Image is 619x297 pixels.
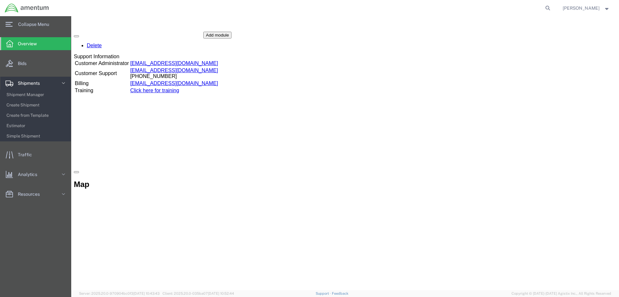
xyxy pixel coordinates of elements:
span: Create Shipment [6,99,66,112]
span: Patrick Ostrander [563,5,600,12]
span: [DATE] 10:52:44 [208,291,234,295]
iframe: FS Legacy Container [71,16,619,290]
span: Collapse Menu [18,18,54,31]
span: Client: 2025.20.0-035ba07 [163,291,234,295]
span: Bids [18,57,31,70]
span: Shipment Manager [6,88,66,101]
a: Resources [0,188,71,201]
a: Overview [0,37,71,50]
span: Create from Template [6,109,66,122]
span: Traffic [18,148,37,161]
a: Analytics [0,168,71,181]
span: Estimator [6,119,66,132]
a: Feedback [332,291,348,295]
span: Server: 2025.20.0-970904bc0f3 [79,291,160,295]
span: Resources [18,188,44,201]
span: Simple Shipment [6,130,66,143]
span: Overview [18,37,41,50]
button: [PERSON_NAME] [562,4,610,12]
span: [DATE] 10:43:43 [133,291,160,295]
img: logo [5,3,49,13]
span: Copyright © [DATE]-[DATE] Agistix Inc., All Rights Reserved [512,291,611,296]
a: Bids [0,57,71,70]
a: Shipments [0,77,71,90]
a: Traffic [0,148,71,161]
span: Shipments [18,77,44,90]
a: Support [316,291,332,295]
span: Analytics [18,168,42,181]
